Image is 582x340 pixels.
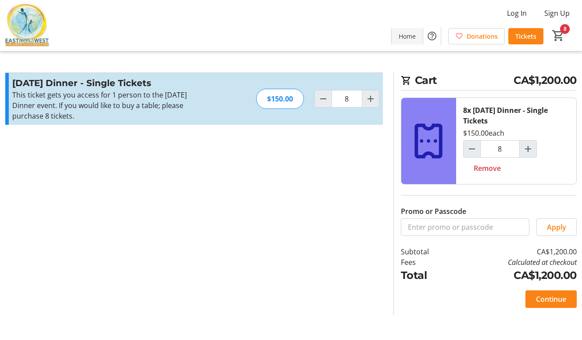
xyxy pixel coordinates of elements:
[392,28,423,44] a: Home
[480,140,520,158] input: Diwali Dinner - Single Tickets Quantity
[464,141,480,157] button: Decrement by one
[401,72,577,90] h2: Cart
[536,294,566,304] span: Continue
[537,6,577,20] button: Sign Up
[5,4,49,47] img: East Meets West Children's Foundation's Logo
[536,218,577,236] button: Apply
[256,89,304,109] div: $150.00
[508,28,543,44] a: Tickets
[507,8,527,18] span: Log In
[525,290,577,308] button: Continue
[452,246,577,257] td: CA$1,200.00
[500,6,534,20] button: Log In
[423,27,441,45] button: Help
[452,268,577,283] td: CA$1,200.00
[520,141,536,157] button: Increment by one
[474,163,501,174] span: Remove
[515,32,536,41] span: Tickets
[401,218,529,236] input: Enter promo or passcode
[547,222,566,232] span: Apply
[463,105,569,126] div: 8x [DATE] Dinner - Single Tickets
[332,90,362,108] input: Diwali Dinner - Single Tickets Quantity
[362,90,379,107] button: Increment by one
[315,90,332,107] button: Decrement by one
[401,257,452,268] td: Fees
[463,159,511,177] button: Remove
[467,32,498,41] span: Donations
[12,90,204,121] div: This ticket gets you access for 1 person to the [DATE] Dinner event. If you would like to buy a t...
[463,128,504,138] div: $150.00 each
[452,257,577,268] td: Calculated at checkout
[399,32,416,41] span: Home
[448,28,505,44] a: Donations
[550,28,566,43] button: Cart
[544,8,570,18] span: Sign Up
[514,72,577,88] span: CA$1,200.00
[12,76,204,90] h3: [DATE] Dinner - Single Tickets
[401,246,452,257] td: Subtotal
[401,268,452,283] td: Total
[401,206,466,217] label: Promo or Passcode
